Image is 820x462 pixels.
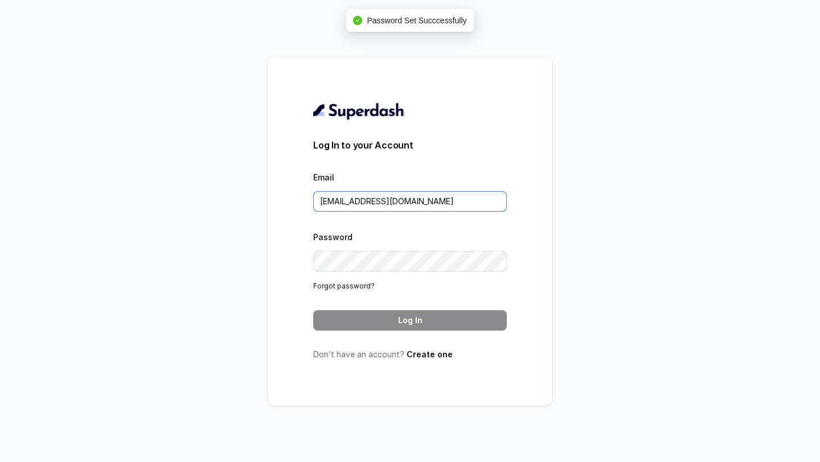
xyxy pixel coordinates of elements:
[313,172,334,182] label: Email
[313,138,507,152] h3: Log In to your Account
[313,191,507,212] input: youremail@example.com
[313,282,375,290] a: Forgot password?
[313,232,352,242] label: Password
[353,16,362,25] span: check-circle
[313,310,507,331] button: Log In
[407,349,453,359] a: Create one
[367,16,466,25] span: Password Set Succcessfully
[313,102,405,120] img: light.svg
[313,349,507,360] p: Don’t have an account?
